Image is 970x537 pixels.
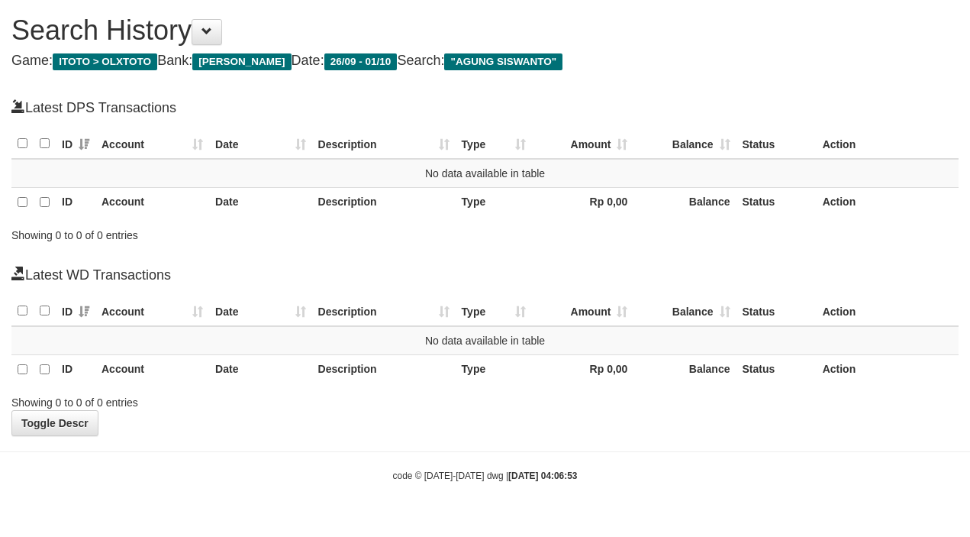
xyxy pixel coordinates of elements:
span: ITOTO > OLXTOTO [53,53,157,70]
th: Status [736,188,817,218]
th: Type: activate to sort column ascending [456,296,532,326]
th: Account: activate to sort column ascending [95,129,209,159]
th: Status [736,354,817,384]
span: "AGUNG SISWANTO" [444,53,562,70]
th: Date: activate to sort column ascending [209,129,312,159]
strong: [DATE] 04:06:53 [508,471,577,481]
th: Type [456,188,532,218]
th: Description: activate to sort column ascending [312,129,456,159]
h1: Search History [11,15,959,46]
th: Balance: activate to sort column ascending [633,129,736,159]
th: Balance: activate to sort column ascending [633,296,736,326]
th: Account [95,354,209,384]
th: Date [209,354,312,384]
th: Action [817,188,959,218]
th: Status [736,129,817,159]
th: Description [312,188,456,218]
th: Amount: activate to sort column ascending [532,129,634,159]
th: ID [56,354,95,384]
a: Toggle Descr [11,410,98,436]
th: Balance [633,188,736,218]
span: [PERSON_NAME] [192,53,291,70]
th: Action [817,296,959,326]
div: Showing 0 to 0 of 0 entries [11,222,393,243]
th: Description: activate to sort column ascending [312,296,456,326]
th: Account: activate to sort column ascending [95,296,209,326]
td: No data available in table [11,159,959,188]
th: ID [56,188,95,218]
th: Action [817,129,959,159]
th: Date: activate to sort column ascending [209,296,312,326]
th: Rp 0,00 [532,354,634,384]
small: code © [DATE]-[DATE] dwg | [393,471,578,481]
th: ID: activate to sort column ascending [56,129,95,159]
th: Description [312,354,456,384]
th: Balance [633,354,736,384]
span: 26/09 - 01/10 [324,53,398,70]
th: Account [95,188,209,218]
th: Date [209,188,312,218]
th: Amount: activate to sort column ascending [532,296,634,326]
th: Rp 0,00 [532,188,634,218]
div: Showing 0 to 0 of 0 entries [11,389,393,410]
h4: Latest WD Transactions [11,266,959,283]
th: ID: activate to sort column ascending [56,296,95,326]
th: Type [456,354,532,384]
h4: Latest DPS Transactions [11,99,959,116]
h4: Game: Bank: Date: Search: [11,53,959,69]
td: No data available in table [11,326,959,355]
th: Type: activate to sort column ascending [456,129,532,159]
th: Status [736,296,817,326]
th: Action [817,354,959,384]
